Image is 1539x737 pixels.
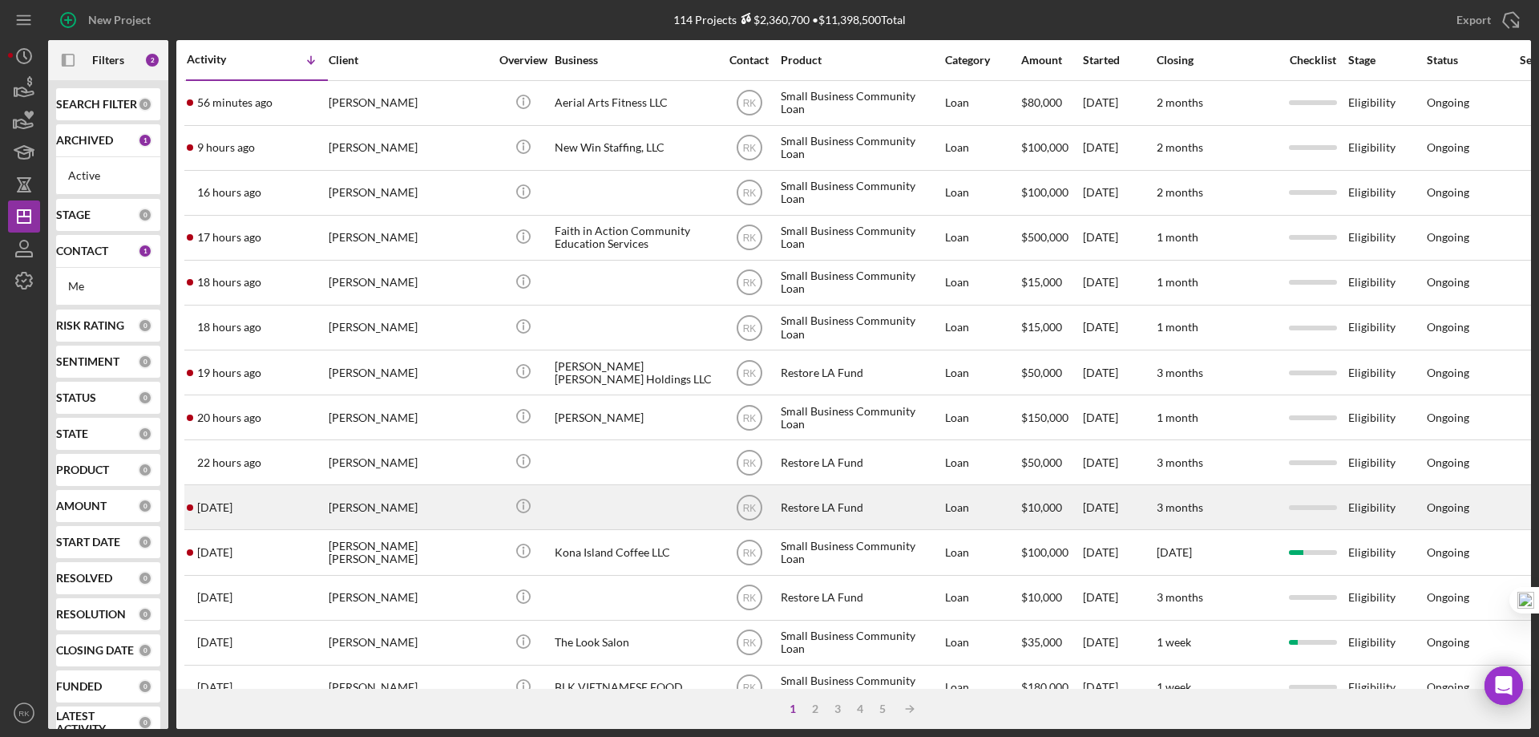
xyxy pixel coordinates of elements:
button: Export [1440,4,1531,36]
div: [PERSON_NAME] [329,82,489,124]
span: $15,000 [1021,275,1062,289]
div: Small Business Community Loan [781,622,941,664]
div: [PERSON_NAME] [329,261,489,304]
text: RK [742,367,756,379]
div: Amount [1021,54,1081,67]
time: 3 months [1157,456,1203,469]
button: New Project [48,4,167,36]
div: Loan [945,261,1020,304]
div: Restore LA Fund [781,577,941,619]
div: Product [781,54,941,67]
span: $150,000 [1021,411,1068,424]
div: 0 [138,463,152,477]
div: Ongoing [1427,411,1469,424]
span: $180,000 [1021,680,1068,694]
div: Stage [1348,54,1425,67]
div: 0 [138,571,152,585]
time: 3 months [1157,366,1203,379]
b: SEARCH FILTER [56,98,137,111]
div: [PERSON_NAME] [329,666,489,709]
text: RK [742,322,756,334]
b: Filters [92,54,124,67]
time: 1 month [1157,275,1198,289]
div: 0 [138,607,152,622]
div: [PERSON_NAME] [329,577,489,619]
text: RK [742,548,756,559]
div: Business [555,54,715,67]
div: Faith in Action Community Education Services [555,217,715,259]
div: Small Business Community Loan [781,396,941,439]
div: Loan [945,441,1020,484]
text: RK [742,188,756,199]
div: Export [1456,4,1491,36]
div: 3 [826,703,849,715]
div: 1 [782,703,804,715]
div: 0 [138,97,152,111]
img: one_i.png [1517,592,1534,609]
span: $50,000 [1021,456,1062,469]
div: Contact [719,54,779,67]
div: [PERSON_NAME] [329,396,489,439]
div: [DATE] [1083,577,1155,619]
time: 2025-08-28 19:20 [197,636,232,649]
time: 2025-10-02 18:08 [197,456,261,469]
div: Restore LA Fund [781,441,941,484]
div: [DATE] [1083,666,1155,709]
b: PRODUCT [56,464,109,476]
div: Restore LA Fund [781,351,941,394]
div: [DATE] [1083,217,1155,259]
div: 0 [138,535,152,549]
div: [DATE] [1083,127,1155,169]
text: RK [742,682,756,694]
div: Ongoing [1427,231,1469,244]
div: [PERSON_NAME] [PERSON_NAME] [329,531,489,573]
text: RK [742,502,756,513]
div: BLK VIETNAMESE FOOD [555,666,715,709]
button: RK [8,697,40,729]
text: RK [742,233,756,244]
b: RESOLUTION [56,608,126,621]
time: 3 months [1157,500,1203,514]
div: [PERSON_NAME] [329,441,489,484]
div: Small Business Community Loan [781,127,941,169]
div: New Project [88,4,151,36]
div: 0 [138,679,152,694]
div: Eligibility [1348,261,1425,304]
div: 0 [138,391,152,405]
b: AMOUNT [56,500,107,512]
div: Small Business Community Loan [781,217,941,259]
div: [PERSON_NAME] [329,217,489,259]
div: 1 [138,244,152,258]
time: 2 months [1157,95,1203,109]
div: 1 [138,133,152,148]
time: [DATE] [1157,545,1192,559]
div: New Win Staffing, LLC [555,127,715,169]
div: Small Business Community Loan [781,261,941,304]
time: 1 month [1157,411,1198,424]
b: LATEST ACTIVITY [56,710,138,735]
span: $100,000 [1021,185,1068,199]
div: Client [329,54,489,67]
div: 0 [138,499,152,513]
div: Loan [945,217,1020,259]
div: Ongoing [1427,501,1469,514]
div: Small Business Community Loan [781,82,941,124]
div: [DATE] [1083,351,1155,394]
text: RK [742,277,756,289]
div: Ongoing [1427,636,1469,649]
div: Open Intercom Messenger [1484,666,1523,705]
time: 2025-10-03 15:32 [197,96,273,109]
div: Eligibility [1348,396,1425,439]
div: 114 Projects • $11,398,500 Total [673,13,906,26]
div: Aerial Arts Fitness LLC [555,82,715,124]
div: [DATE] [1083,82,1155,124]
div: 5 [871,703,894,715]
div: [DATE] [1083,172,1155,214]
div: Loan [945,127,1020,169]
span: $15,000 [1021,320,1062,334]
div: 0 [138,427,152,441]
div: Ongoing [1427,546,1469,559]
b: STATE [56,427,88,440]
div: Closing [1157,54,1277,67]
div: [PERSON_NAME] [PERSON_NAME] Holdings LLC [555,351,715,394]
